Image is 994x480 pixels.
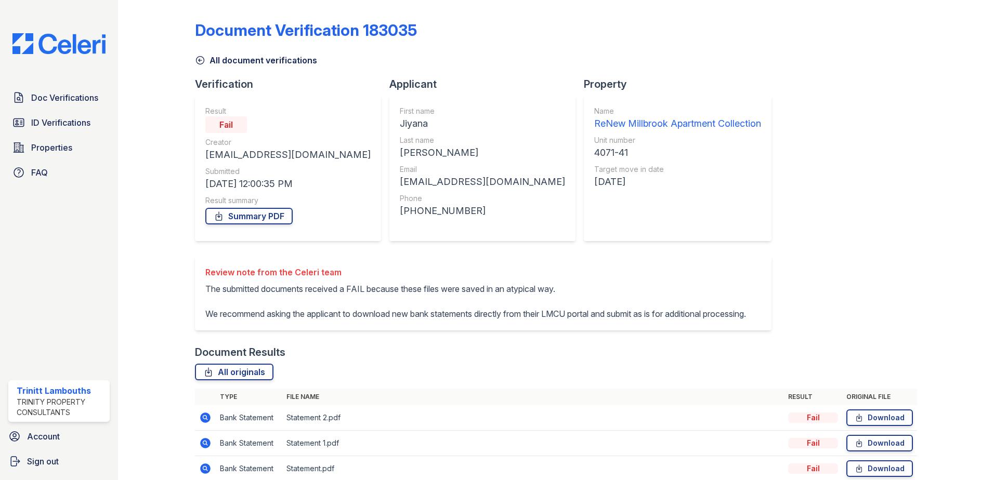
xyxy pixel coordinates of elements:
[8,87,110,108] a: Doc Verifications
[282,389,784,405] th: File name
[846,460,913,477] a: Download
[400,135,565,145] div: Last name
[846,409,913,426] a: Download
[31,91,98,104] span: Doc Verifications
[195,21,417,39] div: Document Verification 183035
[8,137,110,158] a: Properties
[400,164,565,175] div: Email
[594,106,761,131] a: Name ReNew Millbrook Apartment Collection
[205,266,746,278] div: Review note from the Celeri team
[4,33,114,54] img: CE_Logo_Blue-a8612792a0a2168367f1c8372b55b34899dd931a85d93a1a3d3e32e68fde9ad4.png
[4,451,114,472] a: Sign out
[784,389,842,405] th: Result
[195,77,389,91] div: Verification
[216,389,282,405] th: Type
[17,397,106,418] div: Trinity Property Consultants
[594,106,761,116] div: Name
[4,426,114,447] a: Account
[282,405,784,431] td: Statement 2.pdf
[584,77,780,91] div: Property
[17,384,106,397] div: Trinitt Lambouths
[216,431,282,456] td: Bank Statement
[195,345,285,359] div: Document Results
[31,116,90,129] span: ID Verifications
[842,389,917,405] th: Original file
[594,145,761,160] div: 4071-41
[205,166,371,177] div: Submitted
[400,106,565,116] div: First name
[205,195,371,206] div: Result summary
[788,438,838,448] div: Fail
[205,106,371,116] div: Result
[594,116,761,131] div: ReNew Millbrook Apartment Collection
[205,148,371,162] div: [EMAIL_ADDRESS][DOMAIN_NAME]
[400,204,565,218] div: [PHONE_NUMBER]
[205,283,746,320] p: The submitted documents received a FAIL because these files were saved in an atypical way. We rec...
[31,166,48,179] span: FAQ
[31,141,72,154] span: Properties
[8,162,110,183] a: FAQ
[195,54,317,66] a: All document verifications
[846,435,913,451] a: Download
[216,405,282,431] td: Bank Statement
[594,164,761,175] div: Target move in date
[400,175,565,189] div: [EMAIL_ADDRESS][DOMAIN_NAME]
[27,430,60,443] span: Account
[400,193,565,204] div: Phone
[205,208,293,224] a: Summary PDF
[400,116,565,131] div: Jiyana
[788,412,838,423] div: Fail
[27,455,59,468] span: Sign out
[195,364,273,380] a: All originals
[400,145,565,160] div: [PERSON_NAME]
[594,135,761,145] div: Unit number
[205,116,247,133] div: Fail
[594,175,761,189] div: [DATE]
[282,431,784,456] td: Statement 1.pdf
[788,463,838,474] div: Fail
[205,137,371,148] div: Creator
[389,77,584,91] div: Applicant
[8,112,110,133] a: ID Verifications
[205,177,371,191] div: [DATE] 12:00:35 PM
